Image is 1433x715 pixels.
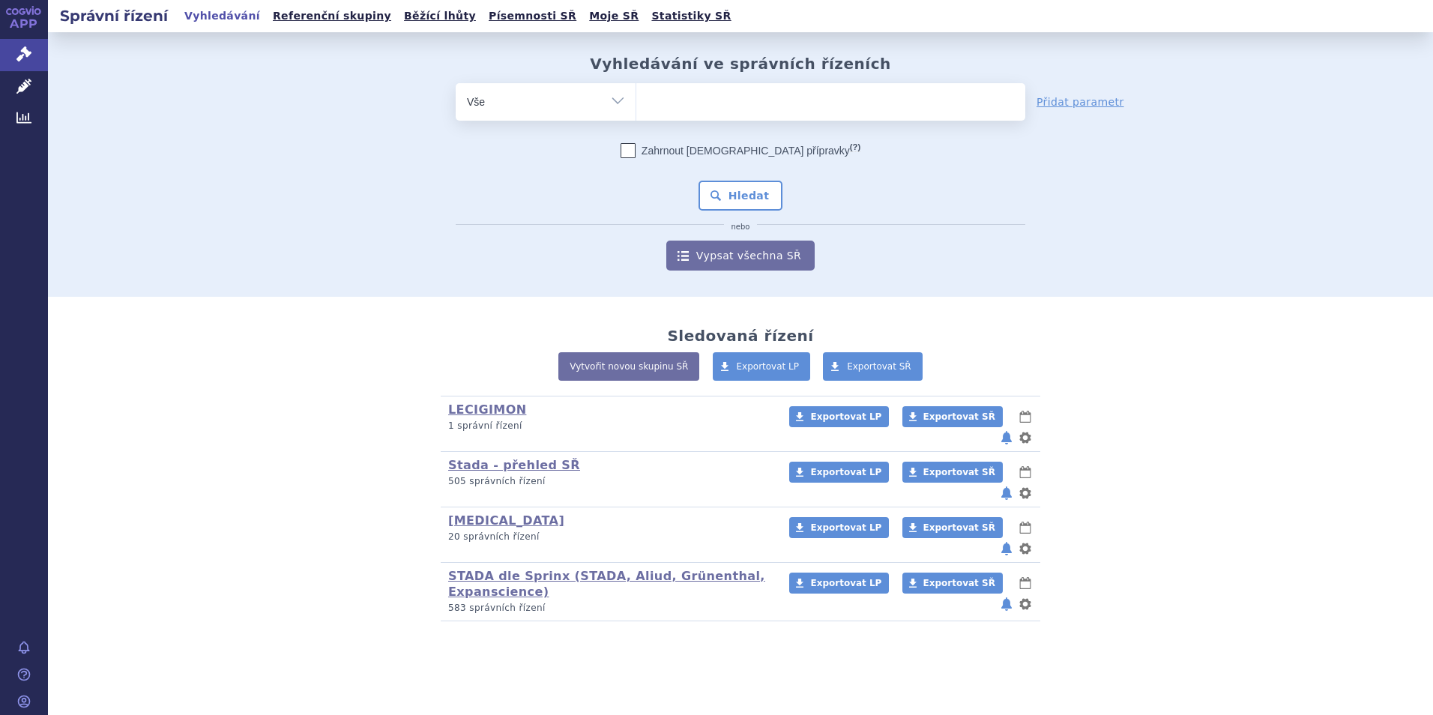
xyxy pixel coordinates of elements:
[448,513,564,528] a: [MEDICAL_DATA]
[1037,94,1124,109] a: Přidat parametr
[484,6,581,26] a: Písemnosti SŘ
[737,361,800,372] span: Exportovat LP
[810,578,881,588] span: Exportovat LP
[902,573,1003,594] a: Exportovat SŘ
[850,142,860,152] abbr: (?)
[789,517,889,538] a: Exportovat LP
[448,569,765,599] a: STADA dle Sprinx (STADA, Aliud, Grünenthal, Expanscience)
[789,573,889,594] a: Exportovat LP
[1018,540,1033,558] button: nastavení
[724,223,758,232] i: nebo
[1018,484,1033,502] button: nastavení
[923,578,995,588] span: Exportovat SŘ
[823,352,923,381] a: Exportovat SŘ
[48,5,180,26] h2: Správní řízení
[713,352,811,381] a: Exportovat LP
[1018,429,1033,447] button: nastavení
[448,420,770,432] p: 1 správní řízení
[789,462,889,483] a: Exportovat LP
[268,6,396,26] a: Referenční skupiny
[1018,574,1033,592] button: lhůty
[666,241,815,271] a: Vypsat všechna SŘ
[1018,595,1033,613] button: nastavení
[448,475,770,488] p: 505 správních řízení
[847,361,911,372] span: Exportovat SŘ
[699,181,783,211] button: Hledat
[923,467,995,477] span: Exportovat SŘ
[810,467,881,477] span: Exportovat LP
[448,458,580,472] a: Stada - přehled SŘ
[999,540,1014,558] button: notifikace
[1018,463,1033,481] button: lhůty
[585,6,643,26] a: Moje SŘ
[902,517,1003,538] a: Exportovat SŘ
[923,411,995,422] span: Exportovat SŘ
[667,327,813,345] h2: Sledovaná řízení
[789,406,889,427] a: Exportovat LP
[902,462,1003,483] a: Exportovat SŘ
[923,522,995,533] span: Exportovat SŘ
[590,55,891,73] h2: Vyhledávání ve správních řízeních
[399,6,480,26] a: Běžící lhůty
[999,595,1014,613] button: notifikace
[810,522,881,533] span: Exportovat LP
[448,531,770,543] p: 20 správních řízení
[448,402,526,417] a: LECIGIMON
[448,602,770,615] p: 583 správních řízení
[647,6,735,26] a: Statistiky SŘ
[902,406,1003,427] a: Exportovat SŘ
[810,411,881,422] span: Exportovat LP
[999,429,1014,447] button: notifikace
[180,6,265,26] a: Vyhledávání
[558,352,699,381] a: Vytvořit novou skupinu SŘ
[621,143,860,158] label: Zahrnout [DEMOGRAPHIC_DATA] přípravky
[1018,408,1033,426] button: lhůty
[999,484,1014,502] button: notifikace
[1018,519,1033,537] button: lhůty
